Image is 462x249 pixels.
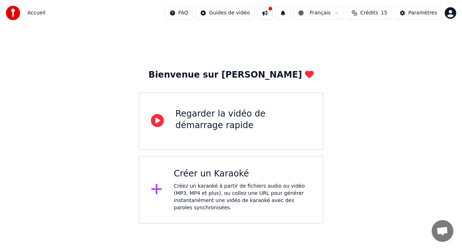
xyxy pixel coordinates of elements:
[408,9,437,17] div: Paramètres
[360,9,378,17] span: Crédits
[395,6,442,19] button: Paramètres
[165,6,193,19] button: FAQ
[27,9,45,17] nav: breadcrumb
[174,168,311,180] div: Créer un Karaoké
[175,108,311,131] div: Regarder la vidéo de démarrage rapide
[347,6,392,19] button: Crédits15
[148,69,313,81] div: Bienvenue sur [PERSON_NAME]
[6,6,20,20] img: youka
[381,9,387,17] span: 15
[432,220,453,242] a: Ouvrir le chat
[27,9,45,17] span: Accueil
[196,6,254,19] button: Guides de vidéo
[174,183,311,211] div: Créez un karaoké à partir de fichiers audio ou vidéo (MP3, MP4 et plus), ou collez une URL pour g...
